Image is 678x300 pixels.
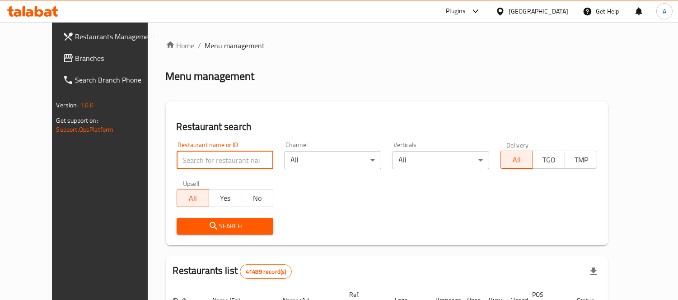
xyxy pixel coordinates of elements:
[537,153,561,166] span: TGO
[663,6,666,16] span: A
[506,142,529,148] label: Delivery
[166,40,608,51] nav: breadcrumb
[241,189,273,207] button: No
[184,221,267,232] span: Search
[509,6,568,16] div: [GEOGRAPHIC_DATA]
[240,264,292,279] div: Total records count
[80,99,94,111] span: 1.0.0
[181,192,206,205] span: All
[75,53,158,64] span: Branches
[209,189,241,207] button: Yes
[56,115,98,126] span: Get support on:
[173,264,292,279] h2: Restaurants list
[504,153,529,166] span: All
[284,151,381,169] div: All
[205,40,265,51] span: Menu management
[75,31,158,42] span: Restaurants Management
[240,268,291,276] span: 41489 record(s)
[56,124,114,135] a: Support.OpsPlatform
[177,151,274,169] input: Search for restaurant name or ID..
[446,6,466,17] div: Plugins
[56,99,79,111] span: Version:
[75,74,158,85] span: Search Branch Phone
[56,26,165,47] a: Restaurants Management
[56,69,165,91] a: Search Branch Phone
[245,192,270,205] span: No
[166,40,195,51] a: Home
[177,218,274,235] button: Search
[198,40,201,51] li: /
[500,151,533,169] button: All
[177,120,598,134] h2: Restaurant search
[583,261,604,282] div: Export file
[183,180,200,186] label: Upsell
[177,189,209,207] button: All
[166,69,255,83] h2: Menu management
[533,151,565,169] button: TGO
[392,151,489,169] div: All
[213,192,238,205] span: Yes
[569,153,594,166] span: TMP
[56,47,165,69] a: Branches
[565,151,597,169] button: TMP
